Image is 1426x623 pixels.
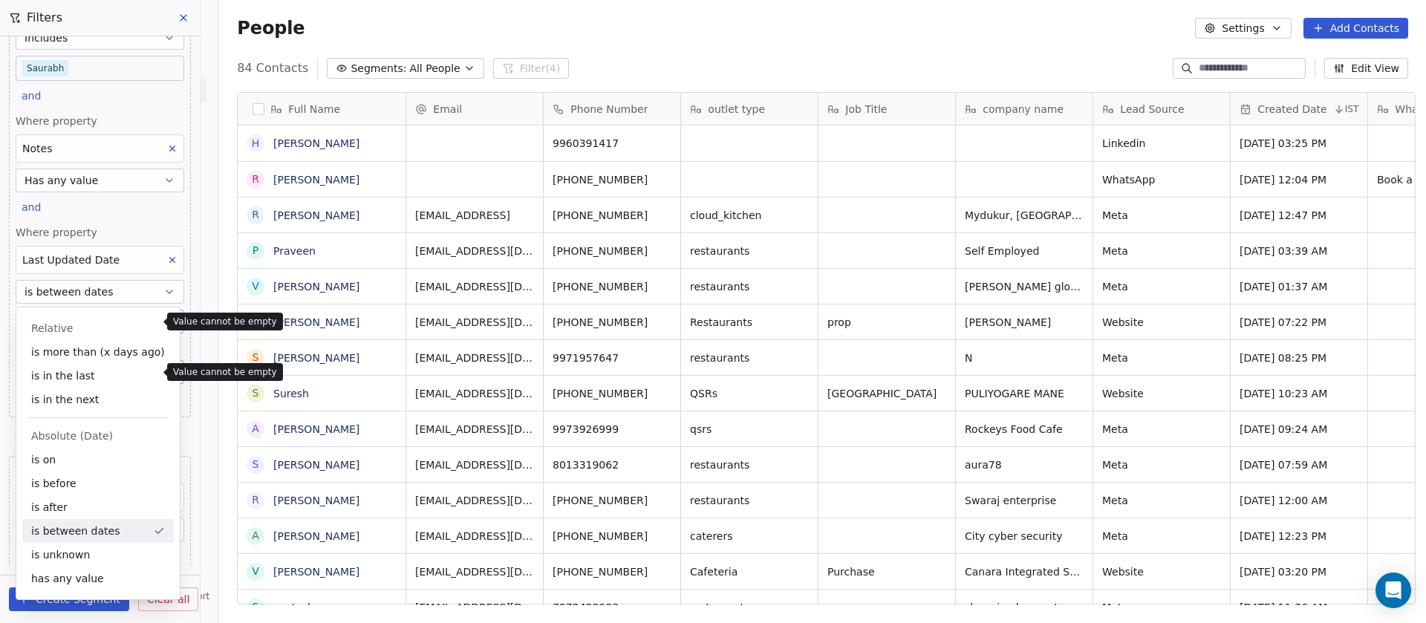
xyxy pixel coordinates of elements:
[1102,279,1221,294] span: Meta
[1324,58,1408,79] button: Edit View
[273,388,309,399] a: Suresh
[553,208,671,223] span: [PHONE_NUMBER]
[252,492,259,508] div: R
[1102,386,1221,401] span: Website
[553,244,671,258] span: [PHONE_NUMBER]
[1240,386,1358,401] span: [DATE] 10:23 AM
[1240,422,1358,437] span: [DATE] 09:24 AM
[553,457,671,472] span: 8013319062
[253,421,260,437] div: A
[273,281,359,293] a: [PERSON_NAME]
[406,93,543,125] div: Email
[965,600,1084,615] span: shree jee home stay
[1102,315,1221,330] span: Website
[1102,493,1221,508] span: Meta
[1240,172,1358,187] span: [DATE] 12:04 PM
[253,599,259,615] div: s
[253,385,259,401] div: S
[690,457,809,472] span: restaurants
[22,388,174,411] div: is in the next
[22,364,174,388] div: is in the last
[173,316,277,327] p: Value cannot be empty
[288,102,340,117] span: Full Name
[956,93,1093,125] div: company name
[1102,564,1221,579] span: Website
[273,495,359,506] a: [PERSON_NAME]
[273,601,314,613] a: santosh
[1102,350,1221,365] span: Meta
[690,386,809,401] span: QSRs
[415,350,534,365] span: [EMAIL_ADDRESS][DOMAIN_NAME]
[273,459,359,471] a: [PERSON_NAME]
[965,457,1084,472] span: aura78
[690,422,809,437] span: qsrs
[409,61,460,76] span: All People
[553,172,671,187] span: [PHONE_NUMBER]
[708,102,765,117] span: outlet type
[1240,244,1358,258] span: [DATE] 03:39 AM
[415,564,534,579] span: [EMAIL_ADDRESS][DOMAIN_NAME]
[1257,102,1326,117] span: Created Date
[253,528,260,544] div: A
[252,172,259,187] div: R
[1240,457,1358,472] span: [DATE] 07:59 AM
[415,386,534,401] span: [EMAIL_ADDRESS][DOMAIN_NAME]
[1240,529,1358,544] span: [DATE] 12:23 PM
[253,564,260,579] div: V
[690,208,809,223] span: cloud_kitchen
[965,529,1084,544] span: City cyber security
[1120,102,1184,117] span: Lead Source
[965,422,1084,437] span: Rockeys Food Cafe
[252,136,260,151] div: H
[415,315,534,330] span: [EMAIL_ADDRESS][DOMAIN_NAME]
[690,529,809,544] span: caterers
[553,529,671,544] span: [PHONE_NUMBER]
[31,428,165,443] div: Absolute (Date)
[845,102,887,117] span: Job Title
[690,350,809,365] span: restaurants
[690,279,809,294] span: restaurants
[1303,18,1408,39] button: Add Contacts
[173,366,277,378] p: Value cannot be empty
[273,352,359,364] a: [PERSON_NAME]
[1240,315,1358,330] span: [DATE] 07:22 PM
[965,208,1084,223] span: Mydukur, [GEOGRAPHIC_DATA]
[253,243,258,258] div: P
[553,315,671,330] span: [PHONE_NUMBER]
[22,340,174,364] div: is more than (x days ago)
[1102,600,1221,615] span: Meta
[1102,422,1221,437] span: Meta
[1375,573,1411,608] div: Open Intercom Messenger
[690,564,809,579] span: Cafeteria
[493,58,570,79] button: Filter(4)
[553,422,671,437] span: 9973926999
[1093,93,1230,125] div: Lead Source
[415,422,534,437] span: [EMAIL_ADDRESS][DOMAIN_NAME]
[253,278,260,294] div: v
[252,207,259,223] div: R
[570,102,648,117] span: Phone Number
[273,566,359,578] a: [PERSON_NAME]
[22,567,174,590] div: has any value
[965,279,1084,294] span: [PERSON_NAME] global e-store
[1240,279,1358,294] span: [DATE] 01:37 AM
[22,543,174,567] div: is unknown
[1231,93,1367,125] div: Created DateIST
[965,315,1084,330] span: [PERSON_NAME]
[965,493,1084,508] span: Swaraj enterprise
[1195,18,1291,39] button: Settings
[22,519,174,543] div: is between dates
[1102,244,1221,258] span: Meta
[553,386,671,401] span: [PHONE_NUMBER]
[553,136,671,151] span: 9960391417
[273,174,359,186] a: [PERSON_NAME]
[433,102,462,117] span: Email
[690,493,809,508] span: restaurants
[965,350,1084,365] span: N
[1240,564,1358,579] span: [DATE] 03:20 PM
[273,423,359,435] a: [PERSON_NAME]
[690,600,809,615] span: restaurants
[553,493,671,508] span: [PHONE_NUMBER]
[273,245,316,257] a: Praveen
[1240,350,1358,365] span: [DATE] 08:25 PM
